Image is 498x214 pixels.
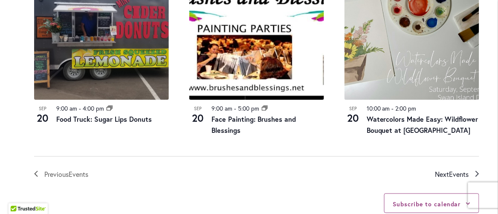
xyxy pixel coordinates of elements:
time: 9:00 am [211,104,232,112]
a: Previous Events [34,169,88,180]
iframe: Launch Accessibility Center [6,184,30,208]
time: 4:00 pm [83,104,104,112]
span: - [234,104,236,112]
button: Subscribe to calendar [393,200,461,208]
a: Face Painting: Brushes and Blessings [211,114,296,135]
span: Sep [345,105,362,112]
time: 10:00 am [367,104,390,112]
time: 5:00 pm [238,104,259,112]
a: Next Events [435,169,479,180]
time: 2:00 pm [396,104,417,112]
span: - [392,104,394,112]
span: Events [69,170,88,179]
a: Food Truck: Sugar Lips Donuts [56,114,152,123]
span: 20 [189,111,206,125]
a: Watercolors Made Easy: Wildflower Bouquet at [GEOGRAPHIC_DATA] [367,114,478,135]
span: Sep [34,105,51,112]
span: Sep [189,105,206,112]
span: 20 [345,111,362,125]
span: Events [449,170,469,179]
span: 20 [34,111,51,125]
time: 9:00 am [56,104,77,112]
span: Next [435,169,469,180]
span: - [79,104,81,112]
span: Previous [44,169,88,180]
